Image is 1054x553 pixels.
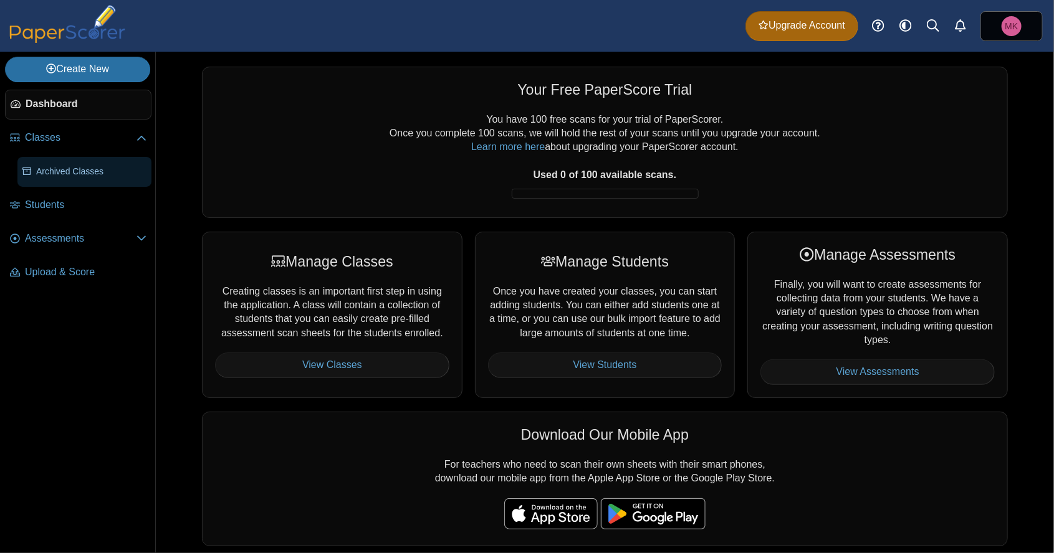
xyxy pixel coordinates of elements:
[747,232,1008,398] div: Finally, you will want to create assessments for collecting data from your students. We have a va...
[5,224,151,254] a: Assessments
[5,258,151,288] a: Upload & Score
[504,498,598,529] img: apple-store-badge.svg
[215,252,449,272] div: Manage Classes
[26,97,146,111] span: Dashboard
[5,123,151,153] a: Classes
[25,198,146,212] span: Students
[17,157,151,187] a: Archived Classes
[601,498,706,529] img: google-play-badge.png
[202,232,462,398] div: Creating classes is an important first step in using the application. A class will contain a coll...
[471,141,545,152] a: Learn more here
[25,265,146,279] span: Upload & Score
[202,412,1008,546] div: For teachers who need to scan their own sheets with their smart phones, download our mobile app f...
[488,252,722,272] div: Manage Students
[215,425,995,445] div: Download Our Mobile App
[5,34,130,45] a: PaperScorer
[980,11,1043,41] a: Marcelete King
[5,5,130,43] img: PaperScorer
[745,11,858,41] a: Upgrade Account
[759,19,845,32] span: Upgrade Account
[5,191,151,220] a: Students
[760,245,995,265] div: Manage Assessments
[5,57,150,82] a: Create New
[25,232,137,245] span: Assessments
[534,169,676,180] b: Used 0 of 100 available scans.
[1005,22,1018,31] span: Marcelete King
[760,359,995,384] a: View Assessments
[5,90,151,120] a: Dashboard
[215,80,995,100] div: Your Free PaperScore Trial
[1002,16,1022,36] span: Marcelete King
[36,166,146,178] span: Archived Classes
[215,352,449,377] a: View Classes
[947,12,974,40] a: Alerts
[488,352,722,377] a: View Students
[25,131,137,144] span: Classes
[475,232,735,398] div: Once you have created your classes, you can start adding students. You can either add students on...
[215,113,995,205] div: You have 100 free scans for your trial of PaperScorer. Once you complete 100 scans, we will hold ...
